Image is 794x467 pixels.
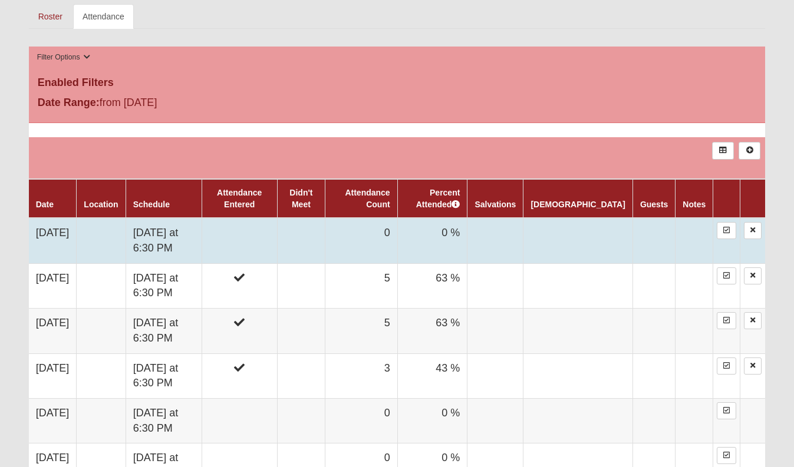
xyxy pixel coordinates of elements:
td: [DATE] at 6:30 PM [126,218,202,263]
a: Attendance Entered [217,188,262,209]
a: Enter Attendance [717,357,736,375]
h4: Enabled Filters [38,77,757,90]
th: Salvations [467,179,523,218]
td: [DATE] [29,218,77,263]
td: 0 [325,398,398,443]
a: Attendance [73,4,134,29]
td: 3 [325,353,398,398]
td: 0 % [397,398,467,443]
a: Notes [683,200,706,209]
td: 43 % [397,353,467,398]
td: [DATE] at 6:30 PM [126,309,202,353]
th: Guests [632,179,675,218]
a: Enter Attendance [717,312,736,329]
td: [DATE] at 6:30 PM [126,263,202,308]
a: Enter Attendance [717,402,736,419]
a: Location [84,200,118,209]
a: Enter Attendance [717,267,736,284]
a: Delete [744,312,762,329]
a: Delete [744,267,762,284]
a: Enter Attendance [717,222,736,239]
a: Attendance Count [345,188,390,209]
a: Export to Excel [712,142,734,159]
td: 0 [325,218,398,263]
a: Delete [744,222,762,239]
a: Date [36,200,54,209]
a: Percent Attended [416,188,460,209]
td: [DATE] at 6:30 PM [126,353,202,398]
div: from [DATE] [29,95,275,114]
td: 63 % [397,263,467,308]
td: 63 % [397,309,467,353]
td: [DATE] at 6:30 PM [126,398,202,443]
td: [DATE] [29,309,77,353]
a: Delete [744,357,762,375]
td: [DATE] [29,353,77,398]
th: [DEMOGRAPHIC_DATA] [523,179,632,218]
td: [DATE] [29,263,77,308]
a: Roster [29,4,72,29]
td: 5 [325,263,398,308]
td: 0 % [397,218,467,263]
label: Date Range: [38,95,100,111]
a: Didn't Meet [289,188,312,209]
a: Alt+N [739,142,760,159]
td: 5 [325,309,398,353]
button: Filter Options [34,51,94,64]
td: [DATE] [29,398,77,443]
a: Schedule [133,200,170,209]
